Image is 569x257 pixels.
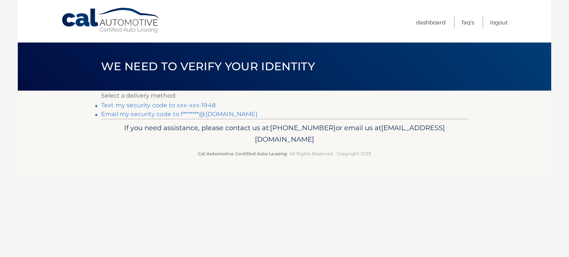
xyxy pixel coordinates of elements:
a: Cal Automotive [61,7,161,34]
a: Dashboard [416,16,446,28]
a: Email my security code to f*******@[DOMAIN_NAME] [101,111,257,118]
p: If you need assistance, please contact us at: or email us at [106,122,463,146]
p: - All Rights Reserved - Copyright 2025 [106,150,463,158]
span: We need to verify your identity [101,60,315,73]
p: Select a delivery method: [101,91,468,101]
a: Logout [490,16,508,28]
strong: Cal Automotive Certified Auto Leasing [198,151,287,156]
a: Text my security code to xxx-xxx-1948 [101,102,216,109]
span: [PHONE_NUMBER] [270,124,336,132]
a: FAQ's [462,16,474,28]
